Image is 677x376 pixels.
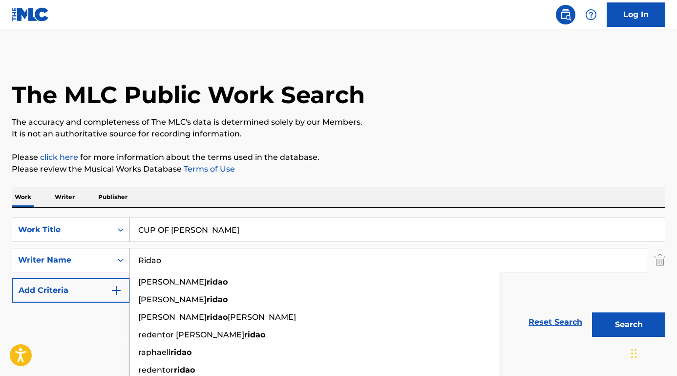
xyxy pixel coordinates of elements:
a: click here [40,153,78,162]
div: Writer Name [18,254,106,266]
strong: ridao [207,312,228,322]
img: help [585,9,597,21]
div: Widget de chat [628,329,677,376]
span: [PERSON_NAME] [138,295,207,304]
span: [PERSON_NAME] [138,277,207,287]
button: Search [592,312,665,337]
strong: ridao [174,365,195,375]
div: Work Title [18,224,106,236]
img: 9d2ae6d4665cec9f34b9.svg [110,285,122,296]
iframe: Chat Widget [628,329,677,376]
button: Add Criteria [12,278,130,303]
form: Search Form [12,218,665,342]
p: Work [12,187,34,207]
strong: ridao [170,348,191,357]
p: Writer [52,187,78,207]
p: Please for more information about the terms used in the database. [12,152,665,163]
strong: ridao [244,330,265,339]
span: redentor [PERSON_NAME] [138,330,244,339]
h1: The MLC Public Work Search [12,80,365,110]
img: Delete Criterion [655,248,665,272]
p: Please review the Musical Works Database [12,163,665,175]
div: Help [581,5,601,24]
a: Terms of Use [182,164,235,174]
strong: ridao [207,277,228,287]
a: Public Search [556,5,575,24]
a: Reset Search [524,311,587,333]
p: The accuracy and completeness of The MLC's data is determined solely by our Members. [12,116,665,128]
div: Glisser [631,339,637,368]
strong: ridao [207,295,228,304]
span: redentor [138,365,174,375]
a: Log In [607,2,665,27]
p: Publisher [95,187,130,207]
p: It is not an authoritative source for recording information. [12,128,665,140]
span: raphaell [138,348,170,357]
img: search [560,9,571,21]
img: MLC Logo [12,7,49,22]
span: [PERSON_NAME] [228,312,296,322]
span: [PERSON_NAME] [138,312,207,322]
